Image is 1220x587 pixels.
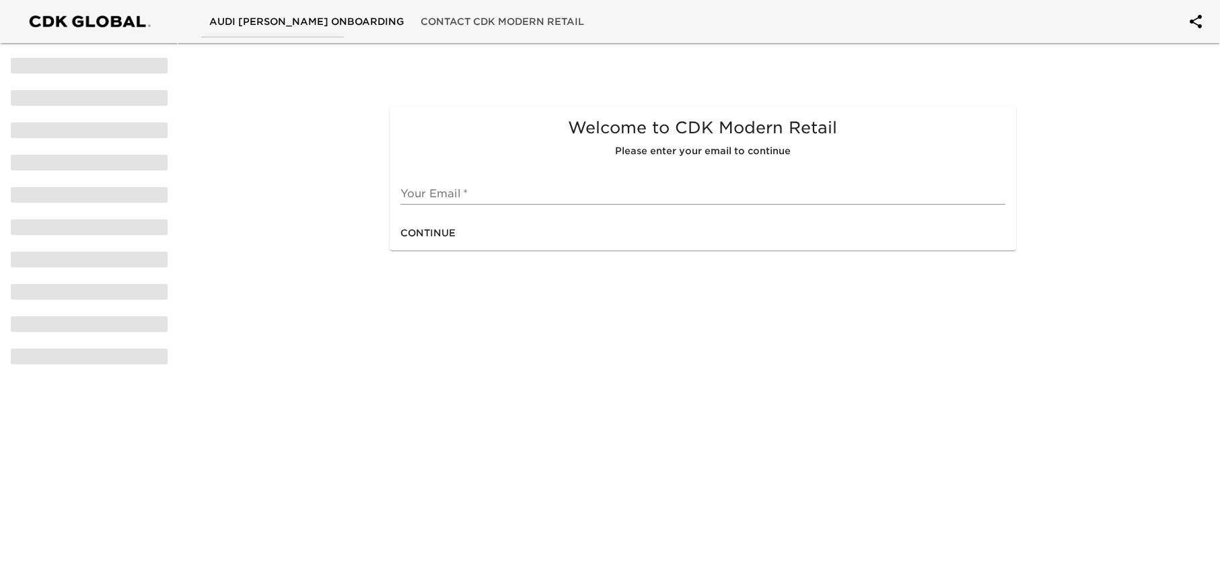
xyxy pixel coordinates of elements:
[1180,5,1212,38] button: account of current user
[209,13,404,30] span: Audi [PERSON_NAME] Onboarding
[395,221,461,246] button: Continue
[421,13,584,30] span: Contact CDK Modern Retail
[400,225,456,242] span: Continue
[400,117,1005,139] h5: Welcome to CDK Modern Retail
[400,144,1005,159] h6: Please enter your email to continue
